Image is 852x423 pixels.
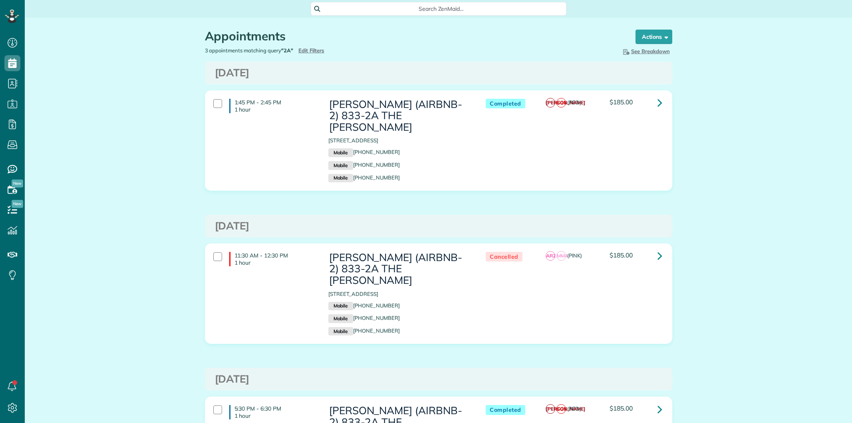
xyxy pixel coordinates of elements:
[567,252,582,259] span: (PINK)
[234,259,316,266] p: 1 hour
[556,98,566,108] span: CG1
[281,47,293,54] strong: "2A"
[229,405,316,419] h4: 5:30 PM - 6:30 PM
[328,302,400,309] a: Mobile[PHONE_NUMBER]
[215,67,662,79] h3: [DATE]
[328,290,470,298] p: [STREET_ADDRESS]
[486,405,525,415] span: Completed
[328,162,400,168] a: Mobile[PHONE_NUMBER]
[556,404,566,414] span: CG1
[328,161,353,170] small: Mobile
[328,327,400,334] a: Mobile[PHONE_NUMBER]
[328,137,470,144] p: [STREET_ADDRESS]
[229,252,316,266] h4: 11:30 AM - 12:30 PM
[199,47,439,54] div: 3 appointments matching query
[328,174,353,183] small: Mobile
[610,251,633,259] span: $185.00
[556,251,566,261] span: MM4
[486,99,525,109] span: Completed
[636,30,672,44] button: Actions
[622,48,670,54] span: See Breakdown
[328,174,400,181] a: Mobile[PHONE_NUMBER]
[546,98,555,108] span: [PERSON_NAME]
[610,98,633,106] span: $185.00
[234,412,316,419] p: 1 hour
[215,220,662,232] h3: [DATE]
[234,106,316,113] p: 1 hour
[619,47,672,56] button: See Breakdown
[215,373,662,385] h3: [DATE]
[328,148,353,157] small: Mobile
[546,404,555,414] span: [PERSON_NAME]
[12,200,23,208] span: New
[610,404,633,412] span: $185.00
[328,302,353,311] small: Mobile
[12,180,23,188] span: New
[546,251,555,261] span: AR2
[328,315,400,321] a: Mobile[PHONE_NUMBER]
[328,327,353,336] small: Mobile
[205,30,620,43] h1: Appointments
[486,252,522,262] span: Cancelled
[328,252,470,286] h3: [PERSON_NAME] (AIRBNB-2) 833-2A THE [PERSON_NAME]
[328,149,400,155] a: Mobile[PHONE_NUMBER]
[328,99,470,133] h3: [PERSON_NAME] (AIRBNB-2) 833-2A THE [PERSON_NAME]
[328,314,353,323] small: Mobile
[229,99,316,113] h4: 1:45 PM - 2:45 PM
[298,47,324,54] a: Edit Filters
[567,99,581,106] span: (RED)
[567,405,581,412] span: (RED)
